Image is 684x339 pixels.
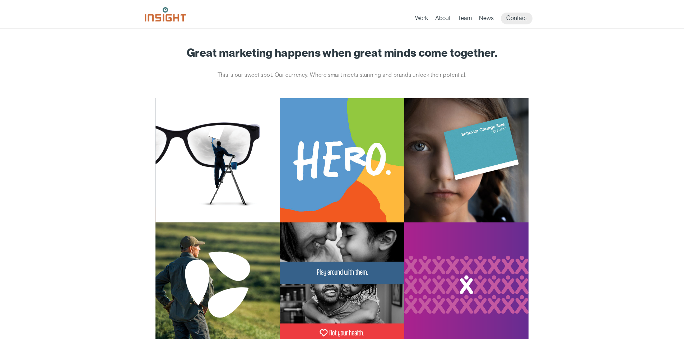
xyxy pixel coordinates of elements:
a: Contact [501,13,532,24]
img: Ophthalmology Limited [155,98,280,223]
a: Team [458,14,472,24]
a: News [479,14,494,24]
p: This is our sweet spot. Our currency. Where smart meets stunning and brands unlock their potential. [208,70,477,80]
img: South Dakota Department of Health – Childhood Lead Poisoning Prevention [404,98,529,223]
h1: Great marketing happens when great minds come together. [155,47,529,59]
a: Work [415,14,428,24]
img: Insight Marketing Design [145,7,186,22]
img: South Dakota Department of Social Services – Childcare Promotion [280,98,404,223]
nav: primary navigation menu [415,13,540,24]
a: About [435,14,451,24]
